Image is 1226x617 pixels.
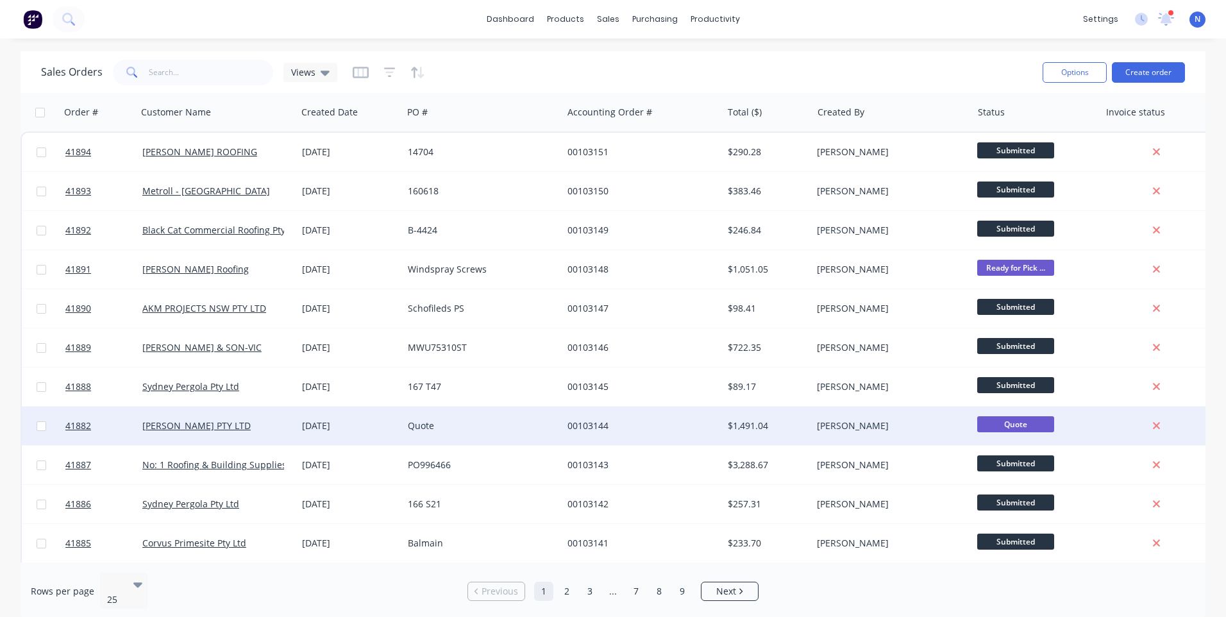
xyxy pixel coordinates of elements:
[302,224,398,237] div: [DATE]
[65,341,91,354] span: 41889
[142,185,270,197] a: Metroll - [GEOGRAPHIC_DATA]
[977,260,1054,276] span: Ready for Pick ...
[291,65,315,79] span: Views
[1112,62,1185,83] button: Create order
[302,185,398,198] div: [DATE]
[142,498,239,510] a: Sydney Pergola Pty Ltd
[65,211,142,249] a: 41892
[1195,13,1200,25] span: N
[65,185,91,198] span: 41893
[817,185,959,198] div: [PERSON_NAME]
[977,182,1054,198] span: Submitted
[567,185,710,198] div: 00103150
[728,341,803,354] div: $722.35
[977,299,1054,315] span: Submitted
[591,10,626,29] div: sales
[977,416,1054,432] span: Quote
[728,224,803,237] div: $246.84
[142,263,249,275] a: [PERSON_NAME] Roofing
[728,146,803,158] div: $290.28
[408,537,550,550] div: Balmain
[107,593,122,606] div: 25
[408,302,550,315] div: Schofileds PS
[302,459,398,471] div: [DATE]
[817,341,959,354] div: [PERSON_NAME]
[302,419,398,432] div: [DATE]
[650,582,669,601] a: Page 8
[977,377,1054,393] span: Submitted
[817,537,959,550] div: [PERSON_NAME]
[977,338,1054,354] span: Submitted
[408,459,550,471] div: PO996466
[142,380,239,393] a: Sydney Pergola Pty Ltd
[1043,62,1107,83] button: Options
[626,10,684,29] div: purchasing
[728,380,803,393] div: $89.17
[142,302,266,314] a: AKM PROJECTS NSW PTY LTD
[567,302,710,315] div: 00103147
[818,106,864,119] div: Created By
[302,302,398,315] div: [DATE]
[65,380,91,393] span: 41888
[65,407,142,445] a: 41882
[1077,10,1125,29] div: settings
[728,263,803,276] div: $1,051.05
[673,582,692,601] a: Page 9
[65,146,91,158] span: 41894
[65,224,91,237] span: 41892
[408,419,550,432] div: Quote
[65,302,91,315] span: 41890
[817,146,959,158] div: [PERSON_NAME]
[65,446,142,484] a: 41887
[480,10,541,29] a: dashboard
[407,106,428,119] div: PO #
[31,585,94,598] span: Rows per page
[728,185,803,198] div: $383.46
[728,537,803,550] div: $233.70
[567,537,710,550] div: 00103141
[65,263,91,276] span: 41891
[301,106,358,119] div: Created Date
[302,146,398,158] div: [DATE]
[142,341,262,353] a: [PERSON_NAME] & SON-VIC
[149,60,274,85] input: Search...
[978,106,1005,119] div: Status
[557,582,576,601] a: Page 2
[977,221,1054,237] span: Submitted
[408,498,550,511] div: 166 S21
[567,106,652,119] div: Accounting Order #
[65,133,142,171] a: 41894
[408,185,550,198] div: 160618
[534,582,553,601] a: Page 1 is your current page
[817,224,959,237] div: [PERSON_NAME]
[64,106,98,119] div: Order #
[65,368,142,406] a: 41888
[580,582,600,601] a: Page 3
[142,224,301,236] a: Black Cat Commercial Roofing Pty Ltd
[65,485,142,523] a: 41886
[567,419,710,432] div: 00103144
[817,459,959,471] div: [PERSON_NAME]
[817,302,959,315] div: [PERSON_NAME]
[977,142,1054,158] span: Submitted
[567,380,710,393] div: 00103145
[142,419,251,432] a: [PERSON_NAME] PTY LTD
[468,585,525,598] a: Previous page
[977,455,1054,471] span: Submitted
[603,582,623,601] a: Jump forward
[728,302,803,315] div: $98.41
[567,498,710,511] div: 00103142
[728,459,803,471] div: $3,288.67
[408,146,550,158] div: 14704
[65,289,142,328] a: 41890
[817,498,959,511] div: [PERSON_NAME]
[701,585,758,598] a: Next page
[728,106,762,119] div: Total ($)
[817,419,959,432] div: [PERSON_NAME]
[408,224,550,237] div: B-4424
[302,537,398,550] div: [DATE]
[65,172,142,210] a: 41893
[302,263,398,276] div: [DATE]
[462,582,764,601] ul: Pagination
[817,263,959,276] div: [PERSON_NAME]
